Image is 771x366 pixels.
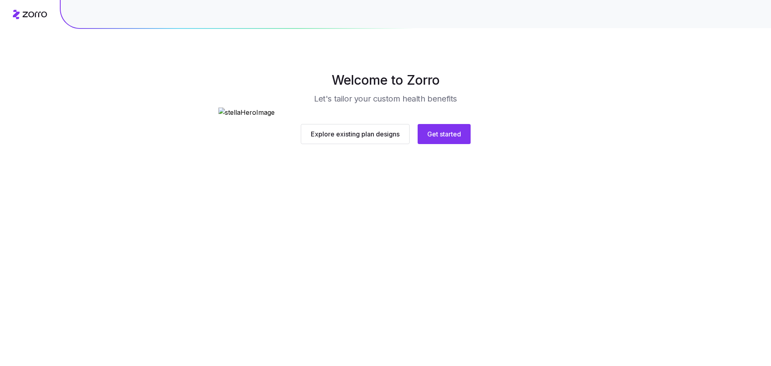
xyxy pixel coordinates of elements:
span: Explore existing plan designs [311,129,400,139]
h1: Welcome to Zorro [186,71,585,90]
h3: Let's tailor your custom health benefits [314,93,457,104]
button: Get started [418,124,471,144]
img: stellaHeroImage [218,108,553,118]
button: Explore existing plan designs [301,124,410,144]
span: Get started [427,129,461,139]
